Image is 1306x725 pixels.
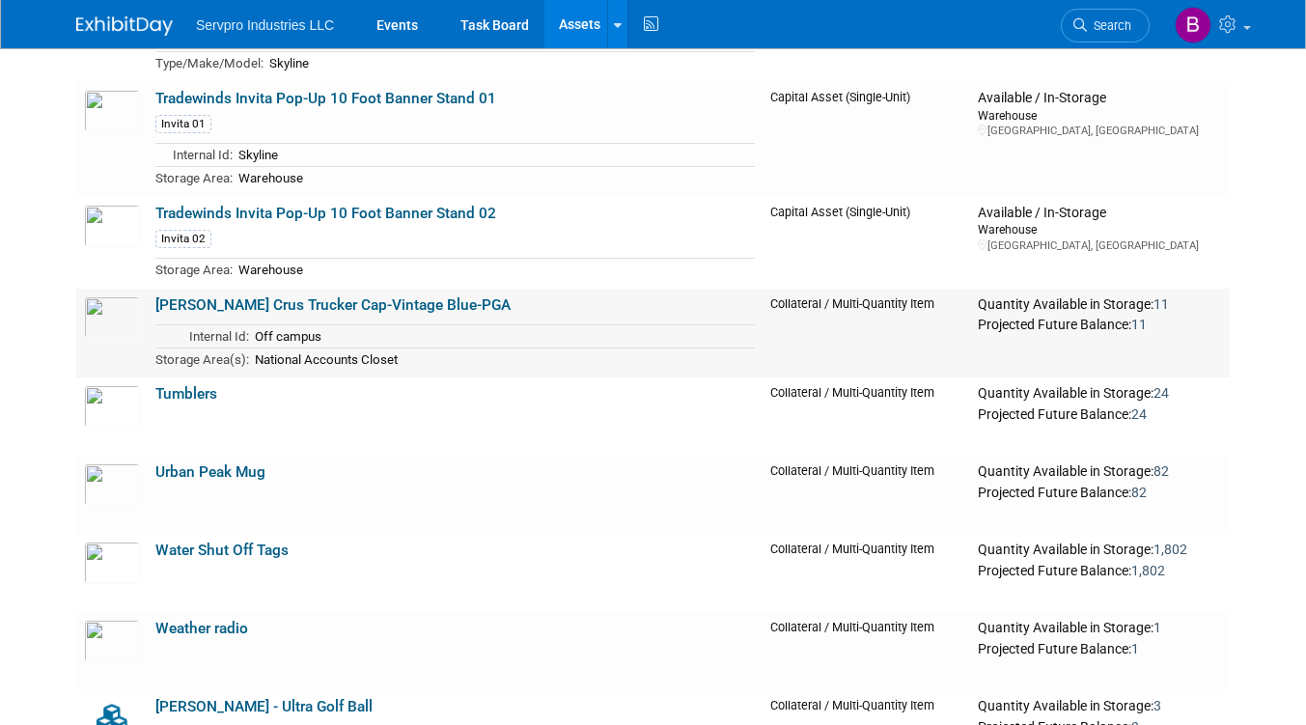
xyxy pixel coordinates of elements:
img: ExhibitDay [76,16,173,36]
a: Urban Peak Mug [155,463,265,481]
div: Projected Future Balance: [978,313,1222,334]
td: Skyline [264,52,755,74]
span: 1,802 [1131,563,1165,578]
div: Projected Future Balance: [978,637,1222,658]
div: Quantity Available in Storage: [978,385,1222,403]
span: 1 [1153,620,1161,635]
td: Type/Make/Model: [155,52,264,74]
td: Collateral / Multi-Quantity Item [763,377,970,456]
div: Warehouse [978,221,1222,237]
div: Projected Future Balance: [978,559,1222,580]
td: Collateral / Multi-Quantity Item [763,534,970,612]
div: Quantity Available in Storage: [978,698,1222,715]
div: Warehouse [978,107,1222,124]
div: Quantity Available in Storage: [978,296,1222,314]
span: Storage Area: [155,263,233,277]
span: 82 [1131,485,1147,500]
span: Storage Area: [155,171,233,185]
td: Collateral / Multi-Quantity Item [763,612,970,690]
span: 24 [1153,385,1169,401]
div: [GEOGRAPHIC_DATA], [GEOGRAPHIC_DATA] [978,238,1222,253]
a: Weather radio [155,620,248,637]
span: 1,802 [1153,542,1187,557]
td: Collateral / Multi-Quantity Item [763,456,970,534]
div: Available / In-Storage [978,205,1222,222]
a: Tumblers [155,385,217,403]
td: Skyline [233,144,755,167]
a: Search [1061,9,1150,42]
span: Servpro Industries LLC [196,17,334,33]
a: Tradewinds Invita Pop-Up 10 Foot Banner Stand 02 [155,205,496,222]
span: 3 [1153,698,1161,713]
a: Water Shut Off Tags [155,542,289,559]
span: Search [1087,18,1131,33]
div: [GEOGRAPHIC_DATA], [GEOGRAPHIC_DATA] [978,124,1222,138]
td: Internal Id: [155,325,249,349]
td: Collateral / Multi-Quantity Item [763,289,970,378]
span: 82 [1153,463,1169,479]
span: 24 [1131,406,1147,422]
span: 11 [1131,317,1147,332]
a: Tradewinds Invita Pop-Up 10 Foot Banner Stand 01 [155,90,496,107]
a: [PERSON_NAME] Crus Trucker Cap-Vintage Blue-PGA [155,296,511,314]
div: Available / In-Storage [978,90,1222,107]
div: Quantity Available in Storage: [978,463,1222,481]
td: Internal Id: [155,144,233,167]
div: Invita 01 [155,115,211,133]
div: Invita 02 [155,230,211,248]
span: Storage Area(s): [155,352,249,367]
img: Brian Donnelly [1175,7,1211,43]
td: National Accounts Closet [249,348,755,370]
td: Off campus [249,325,755,349]
td: Capital Asset (Single-Unit) [763,197,970,289]
span: 11 [1153,296,1169,312]
td: Warehouse [233,259,755,281]
div: Quantity Available in Storage: [978,620,1222,637]
span: 1 [1131,641,1139,656]
td: Capital Asset (Single-Unit) [763,82,970,197]
a: [PERSON_NAME] - Ultra Golf Ball [155,698,373,715]
td: Warehouse [233,166,755,188]
div: Projected Future Balance: [978,403,1222,424]
div: Projected Future Balance: [978,481,1222,502]
div: Quantity Available in Storage: [978,542,1222,559]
